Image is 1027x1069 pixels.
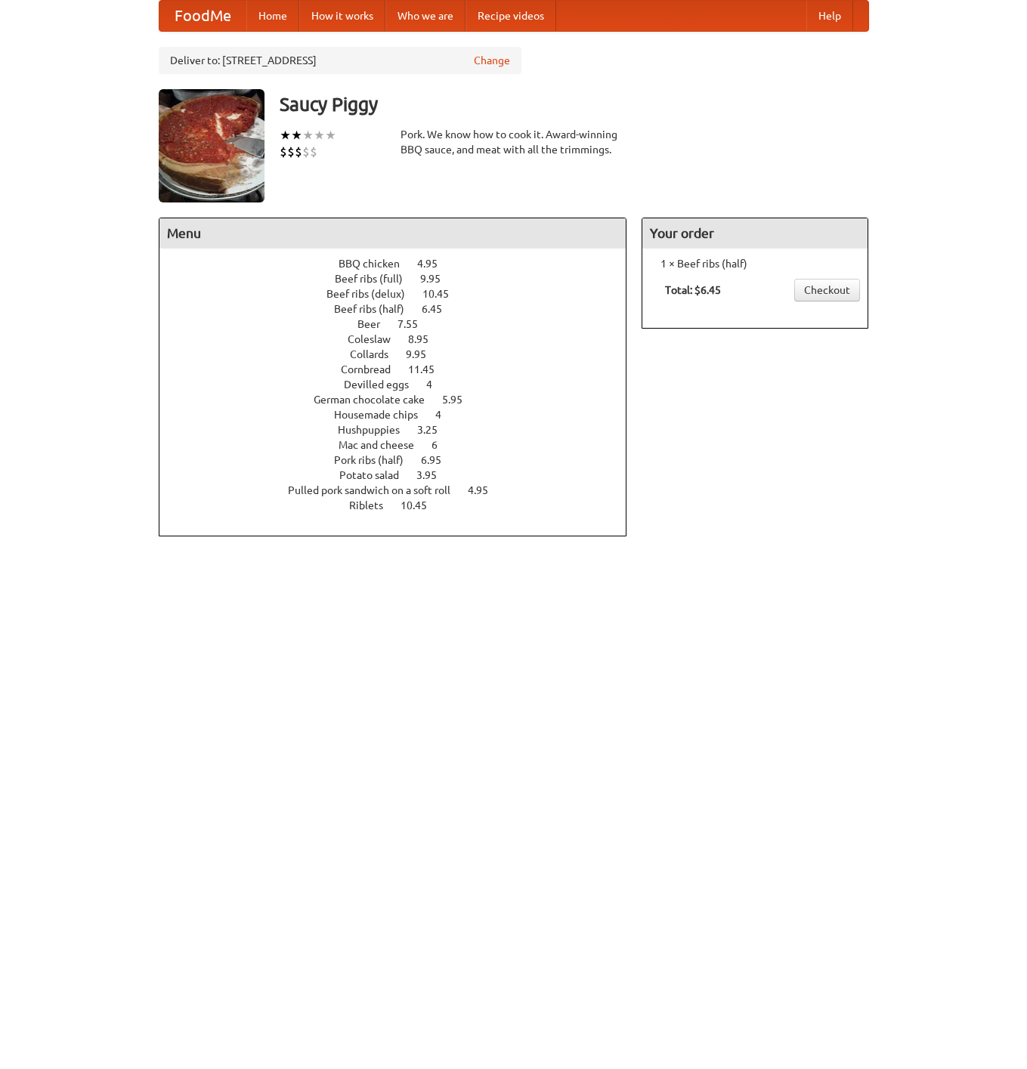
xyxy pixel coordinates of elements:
[426,378,447,391] span: 4
[422,288,464,300] span: 10.45
[288,484,516,496] a: Pulled pork sandwich on a soft roll 4.95
[435,409,456,421] span: 4
[442,394,478,406] span: 5.95
[339,469,465,481] a: Potato salad 3.95
[349,499,455,511] a: Riblets 10.45
[422,303,457,315] span: 6.45
[310,144,317,160] li: $
[159,1,246,31] a: FoodMe
[334,303,419,315] span: Beef ribs (half)
[408,363,450,375] span: 11.45
[349,499,398,511] span: Riblets
[334,409,433,421] span: Housemade chips
[432,439,453,451] span: 6
[334,454,419,466] span: Pork ribs (half)
[314,394,490,406] a: German chocolate cake 5.95
[246,1,299,31] a: Home
[357,318,395,330] span: Beer
[401,127,627,157] div: Pork. We know how to cook it. Award-winning BBQ sauce, and meat with all the trimmings.
[406,348,441,360] span: 9.95
[339,258,415,270] span: BBQ chicken
[416,469,452,481] span: 3.95
[159,47,521,74] div: Deliver to: [STREET_ADDRESS]
[288,484,466,496] span: Pulled pork sandwich on a soft roll
[314,127,325,144] li: ★
[334,454,469,466] a: Pork ribs (half) 6.95
[341,363,462,375] a: Cornbread 11.45
[326,288,477,300] a: Beef ribs (delux) 10.45
[280,127,291,144] li: ★
[344,378,424,391] span: Devilled eggs
[334,303,470,315] a: Beef ribs (half) 6.45
[338,424,466,436] a: Hushpuppies 3.25
[334,409,469,421] a: Housemade chips 4
[335,273,469,285] a: Beef ribs (full) 9.95
[665,284,721,296] b: Total: $6.45
[339,469,414,481] span: Potato salad
[339,439,429,451] span: Mac and cheese
[350,348,454,360] a: Collards 9.95
[417,424,453,436] span: 3.25
[357,318,446,330] a: Beer 7.55
[421,454,456,466] span: 6.95
[287,144,295,160] li: $
[417,258,453,270] span: 4.95
[420,273,456,285] span: 9.95
[385,1,466,31] a: Who we are
[299,1,385,31] a: How it works
[348,333,456,345] a: Coleslaw 8.95
[302,127,314,144] li: ★
[295,144,302,160] li: $
[291,127,302,144] li: ★
[408,333,444,345] span: 8.95
[650,256,860,271] li: 1 × Beef ribs (half)
[159,89,264,202] img: angular.jpg
[642,218,868,249] h4: Your order
[344,378,460,391] a: Devilled eggs 4
[341,363,406,375] span: Cornbread
[350,348,404,360] span: Collards
[326,288,420,300] span: Beef ribs (delux)
[159,218,626,249] h4: Menu
[806,1,853,31] a: Help
[474,53,510,68] a: Change
[339,258,466,270] a: BBQ chicken 4.95
[794,279,860,301] a: Checkout
[280,89,869,119] h3: Saucy Piggy
[348,333,406,345] span: Coleslaw
[280,144,287,160] li: $
[401,499,442,511] span: 10.45
[339,439,466,451] a: Mac and cheese 6
[468,484,503,496] span: 4.95
[314,394,440,406] span: German chocolate cake
[335,273,418,285] span: Beef ribs (full)
[302,144,310,160] li: $
[338,424,415,436] span: Hushpuppies
[397,318,433,330] span: 7.55
[466,1,556,31] a: Recipe videos
[325,127,336,144] li: ★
